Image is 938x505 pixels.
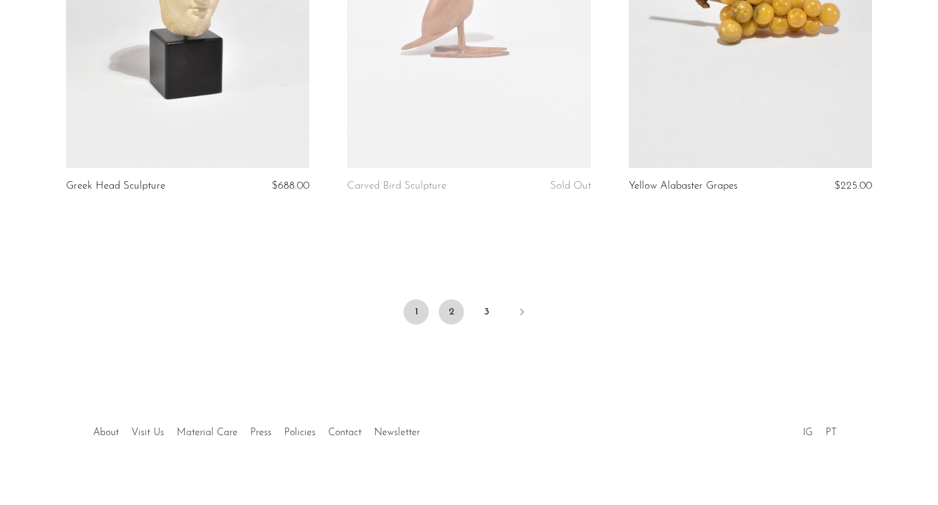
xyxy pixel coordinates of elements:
ul: Social Medias [797,418,843,441]
a: About [93,428,119,438]
span: Sold Out [550,180,591,191]
a: Policies [284,428,316,438]
a: 3 [474,299,499,325]
span: $225.00 [834,180,872,191]
a: 2 [439,299,464,325]
a: Press [250,428,272,438]
a: Contact [328,428,361,438]
a: Next [509,299,534,327]
a: IG [803,428,813,438]
a: Carved Bird Sculpture [347,180,446,192]
span: $688.00 [272,180,309,191]
a: Visit Us [131,428,164,438]
a: Yellow Alabaster Grapes [629,180,737,192]
ul: Quick links [87,418,426,441]
span: 1 [404,299,429,325]
a: Greek Head Sculpture [66,180,165,192]
a: Material Care [177,428,238,438]
a: PT [825,428,837,438]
